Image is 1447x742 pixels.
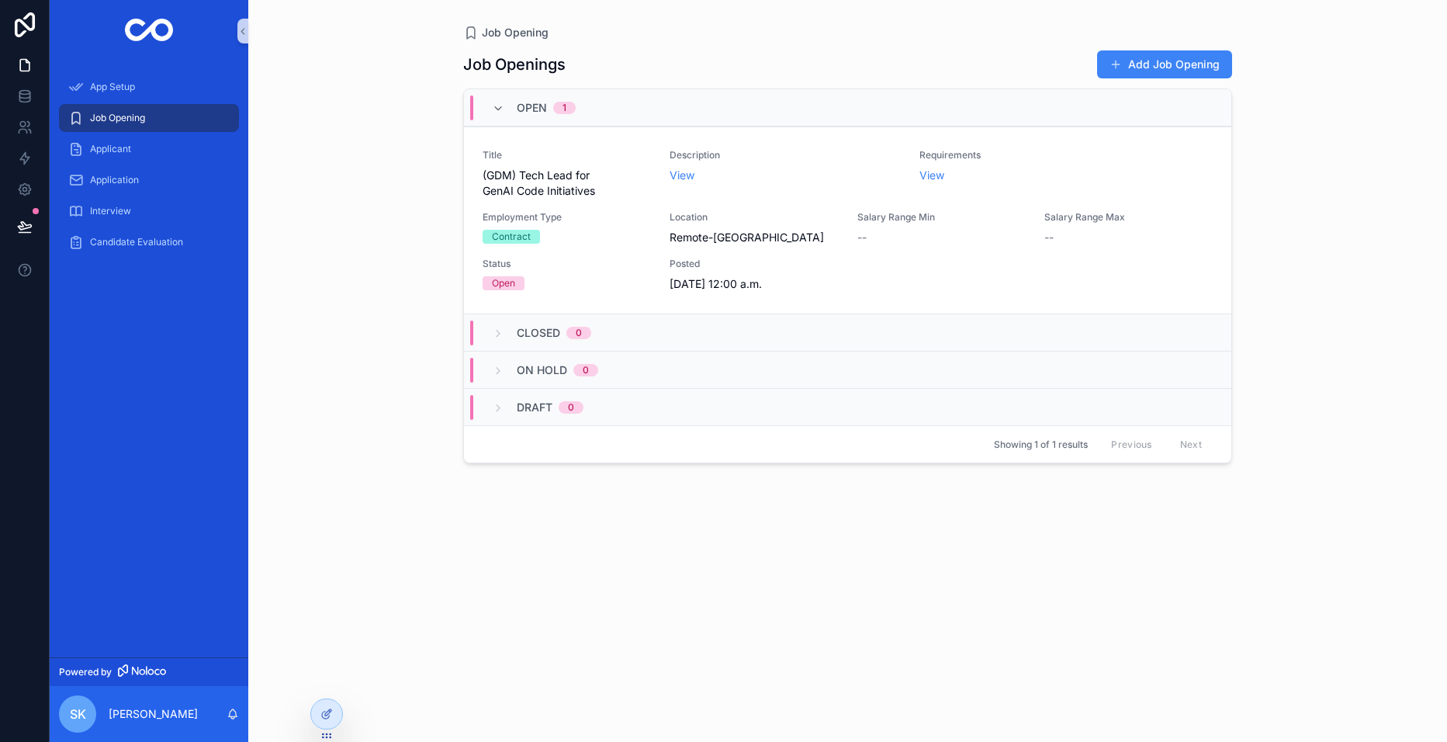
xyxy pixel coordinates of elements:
span: Location [670,211,838,224]
span: Interview [90,205,131,217]
span: Status [483,258,651,270]
span: Application [90,174,139,186]
span: Closed [517,325,560,341]
span: Salary Range Max [1044,211,1213,224]
span: Job Opening [90,112,145,124]
span: Employment Type [483,211,651,224]
div: 0 [568,401,574,414]
span: Draft [517,400,552,415]
a: Title(GDM) Tech Lead for GenAI Code InitiativesDescriptionViewRequirementsViewEmployment TypeCont... [464,127,1231,314]
a: View [670,168,694,182]
span: Requirements [919,149,1088,161]
div: Open [492,276,515,290]
span: Job Opening [482,25,549,40]
h1: Job Openings [463,54,566,75]
span: App Setup [90,81,135,93]
span: Remote-[GEOGRAPHIC_DATA] [670,230,838,245]
span: Powered by [59,666,112,678]
span: Posted [670,258,901,270]
span: On Hold [517,362,567,378]
a: App Setup [59,73,239,101]
a: View [919,168,944,182]
img: App logo [125,19,174,43]
span: Open [517,100,547,116]
span: Description [670,149,901,161]
a: Applicant [59,135,239,163]
p: [PERSON_NAME] [109,706,198,722]
a: Application [59,166,239,194]
a: Candidate Evaluation [59,228,239,256]
span: Candidate Evaluation [90,236,183,248]
div: 0 [583,364,589,376]
a: Job Opening [59,104,239,132]
div: scrollable content [50,62,248,276]
div: Contract [492,230,531,244]
span: -- [1044,230,1054,245]
a: Powered by [50,657,248,686]
div: 1 [563,102,566,114]
a: Interview [59,197,239,225]
span: SK [70,705,86,723]
div: 0 [576,327,582,339]
span: -- [857,230,867,245]
button: Add Job Opening [1097,50,1232,78]
span: Salary Range Min [857,211,1026,224]
span: Applicant [90,143,131,155]
a: Job Opening [463,25,549,40]
span: Showing 1 of 1 results [994,439,1088,451]
span: (GDM) Tech Lead for GenAI Code Initiatives [483,168,651,199]
span: [DATE] 12:00 a.m. [670,276,901,292]
span: Title [483,149,651,161]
